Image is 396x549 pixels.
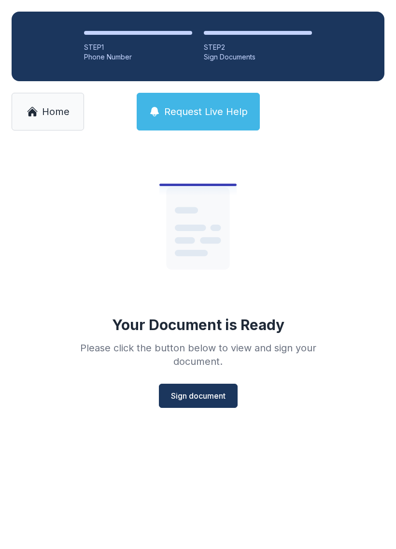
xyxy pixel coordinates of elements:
div: Please click the button below to view and sign your document. [59,341,337,368]
div: STEP 1 [84,43,192,52]
div: Sign Documents [204,52,312,62]
span: Home [42,105,70,118]
span: Request Live Help [164,105,248,118]
div: Your Document is Ready [112,316,284,333]
div: STEP 2 [204,43,312,52]
span: Sign document [171,390,226,402]
div: Phone Number [84,52,192,62]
